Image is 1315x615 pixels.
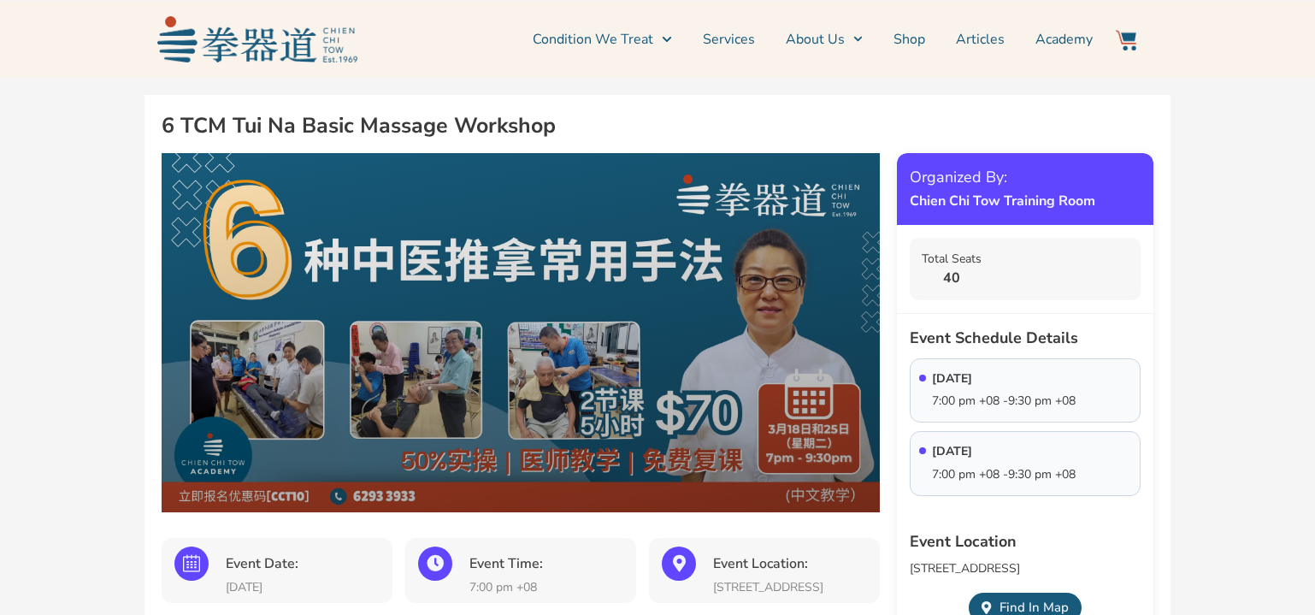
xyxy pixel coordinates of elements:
[932,372,972,387] p: [DATE]
[366,18,1093,61] nav: Menu
[469,555,623,572] h3: Event Time:
[910,562,1020,577] p: [STREET_ADDRESS]
[910,166,1095,189] div: Organized By:
[786,18,863,61] a: About Us
[1116,30,1136,50] img: Website Icon-03
[910,191,1095,211] strong: Chien Chi Tow Training Room
[932,445,972,459] p: [DATE]
[703,18,755,61] a: Services
[226,581,380,595] p: [DATE]
[713,555,867,572] h3: Event Location:
[533,18,671,61] a: Condition We Treat
[932,394,1076,409] p: 7:00 pm +08 -9:30 pm +08
[922,268,982,288] strong: 40
[932,468,1076,482] p: 7:00 pm +08 -9:30 pm +08
[910,327,1141,350] div: Event Schedule Details
[469,581,623,595] p: 7:00 pm +08
[226,555,380,572] h3: Event Date:
[713,581,867,595] p: [STREET_ADDRESS]
[1035,18,1093,61] a: Academy
[922,250,982,268] div: Total Seats
[162,112,1153,140] h2: 6 TCM Tui Na Basic Massage Workshop
[893,18,925,61] a: Shop
[956,18,1005,61] a: Articles
[910,530,1020,553] div: Event Location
